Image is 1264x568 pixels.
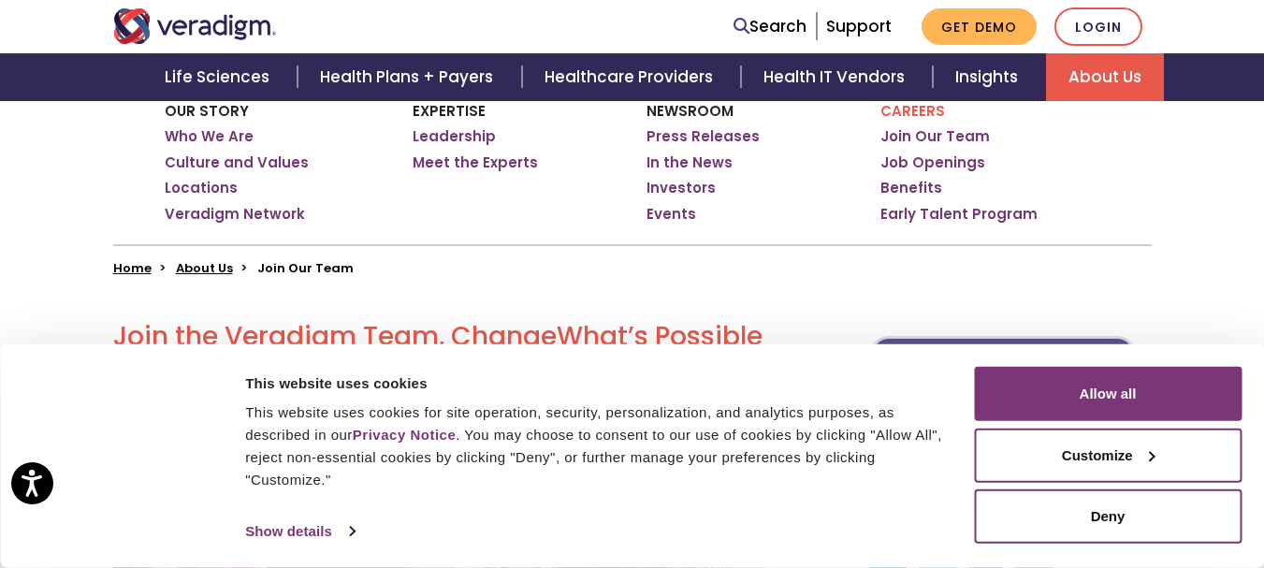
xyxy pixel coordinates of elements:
a: Join Our Team [880,127,990,146]
a: Meet the Experts [413,153,538,172]
a: Investors [647,179,716,197]
a: Insights [933,53,1046,101]
a: Support [826,15,892,37]
a: Who We Are [165,127,254,146]
a: About Us [176,259,233,277]
button: Customize [974,428,1242,482]
div: This website uses cookies for site operation, security, personalization, and analytics purposes, ... [245,401,952,491]
a: Life Sciences [142,53,298,101]
a: Privacy Notice [353,427,456,443]
a: In the News [647,153,733,172]
a: About Us [1046,53,1164,101]
h2: Join the Veradigm Team, Change [113,321,765,353]
a: Culture and Values [165,153,309,172]
a: Job Openings [880,153,985,172]
a: Early Talent Program [880,205,1038,224]
a: Show details [245,517,354,546]
a: Veradigm Network [165,205,305,224]
a: Events [647,205,696,224]
button: Deny [974,489,1242,544]
a: Get Demo [922,8,1037,45]
img: Veradigm logo [113,8,277,44]
a: Press Releases [647,127,760,146]
div: This website uses cookies [245,371,952,394]
a: Leadership [413,127,496,146]
span: What’s Possible [557,318,763,355]
a: Health IT Vendors [741,53,933,101]
a: Health Plans + Payers [298,53,521,101]
button: Allow all [974,367,1242,421]
a: Home [113,259,152,277]
a: Search [734,14,806,39]
a: Benefits [880,179,942,197]
a: Healthcare Providers [522,53,741,101]
a: Locations [165,179,238,197]
a: Login [1054,7,1142,46]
